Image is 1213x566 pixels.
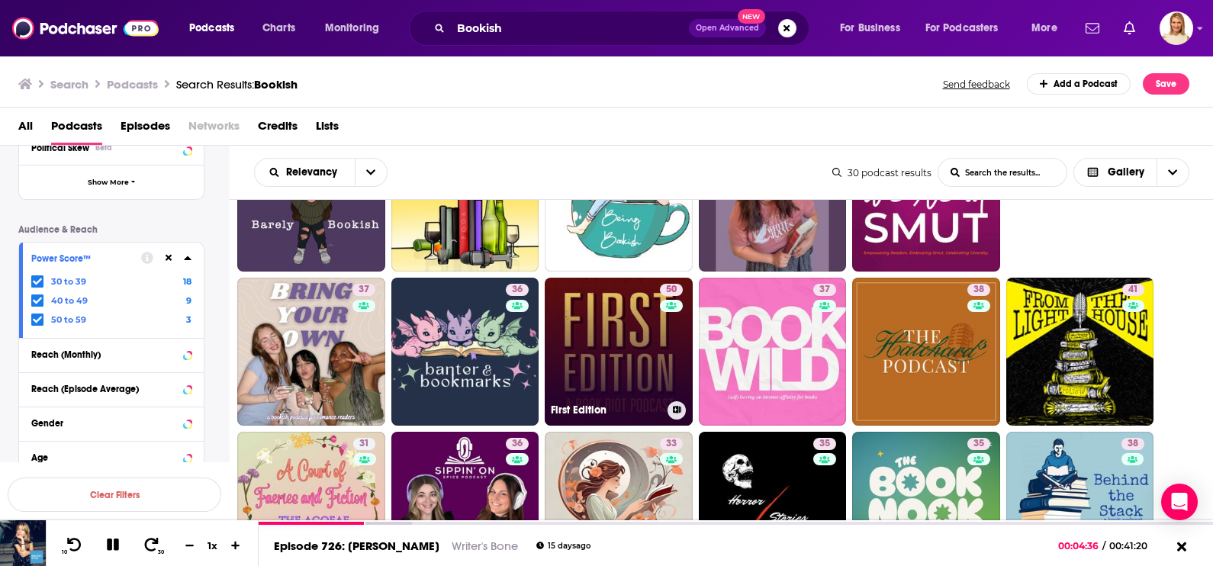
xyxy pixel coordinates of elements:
a: 35 [967,438,990,450]
a: 37 [699,278,847,426]
div: 30 podcast results [832,167,931,178]
button: Show profile menu [1160,11,1193,45]
a: 38 [1121,438,1144,450]
a: Podcasts [51,114,102,145]
button: Power Score™ [31,249,141,268]
div: Age [31,452,179,463]
span: Podcasts [189,18,234,39]
a: 37 [352,284,375,296]
button: open menu [1021,16,1076,40]
a: Show notifications dropdown [1118,15,1141,41]
a: 38 [967,284,990,296]
button: Save [1143,73,1189,95]
span: Gallery [1108,167,1144,178]
button: Reach (Episode Average) [31,379,191,398]
span: 37 [819,282,830,297]
span: 50 [666,282,677,297]
span: 00:41:20 [1105,540,1163,552]
a: 41 [1006,278,1154,426]
a: 33 [660,438,683,450]
button: Choose View [1073,158,1190,187]
button: open menu [314,16,399,40]
span: For Business [840,18,900,39]
span: 31 [359,436,369,452]
span: 36 [512,282,523,297]
a: 35 [813,438,836,450]
a: Show notifications dropdown [1079,15,1105,41]
span: / [1102,540,1105,552]
a: Lists [316,114,339,145]
span: Monitoring [325,18,379,39]
span: 33 [666,436,677,452]
span: 35 [819,436,830,452]
span: 00:04:36 [1058,540,1102,552]
a: Episode 726: [PERSON_NAME] [274,539,439,553]
span: 38 [973,282,984,297]
span: 18 [183,276,191,287]
h2: Choose List sort [254,158,388,187]
span: More [1031,18,1057,39]
a: 37 [813,284,836,296]
button: 10 [59,536,88,555]
span: 38 [1128,436,1138,452]
span: Bookish [254,77,298,92]
div: Beta [95,143,112,153]
h3: Search [50,77,88,92]
a: Writer's Bone [452,539,518,553]
span: New [738,9,765,24]
span: For Podcasters [925,18,999,39]
a: Search Results:Bookish [176,77,298,92]
span: Open Advanced [696,24,759,32]
button: Gender [31,413,191,433]
a: Add a Podcast [1027,73,1131,95]
span: 41 [1128,282,1138,297]
a: 36 [506,284,529,296]
button: open menu [255,167,355,178]
div: Power Score™ [31,253,131,264]
button: Age [31,448,191,467]
span: Relevancy [286,167,343,178]
button: open menu [179,16,254,40]
span: Show More [88,178,129,187]
div: Search podcasts, credits, & more... [423,11,824,46]
span: 36 [512,436,523,452]
div: Search Results: [176,77,298,92]
a: 36 [506,438,529,450]
a: Episodes [121,114,170,145]
span: 3 [186,314,191,325]
span: Logged in as leannebush [1160,11,1193,45]
span: 30 to 39 [51,276,86,287]
a: Credits [258,114,298,145]
span: Networks [188,114,240,145]
a: 38 [852,278,1000,426]
a: Charts [253,16,304,40]
a: 50 [660,284,683,296]
a: All [18,114,33,145]
span: Charts [262,18,295,39]
span: 35 [973,436,984,452]
span: 10 [62,549,67,555]
a: 36 [391,278,539,426]
a: 41 [1122,284,1144,296]
button: Reach (Monthly) [31,345,191,364]
button: 30 [138,536,167,555]
span: Political Skew [31,143,89,153]
div: 1 x [200,539,226,552]
button: open menu [915,16,1021,40]
img: User Profile [1160,11,1193,45]
div: Reach (Monthly) [31,349,179,360]
a: 50First Edition [545,278,693,426]
a: 37 [237,278,385,426]
p: Audience & Reach [18,224,204,235]
div: Gender [31,418,179,429]
button: Clear Filters [8,478,221,512]
img: Podchaser - Follow, Share and Rate Podcasts [12,14,159,43]
div: Open Intercom Messenger [1161,484,1198,520]
button: Send feedback [938,78,1015,91]
input: Search podcasts, credits, & more... [451,16,689,40]
a: 31 [353,438,375,450]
